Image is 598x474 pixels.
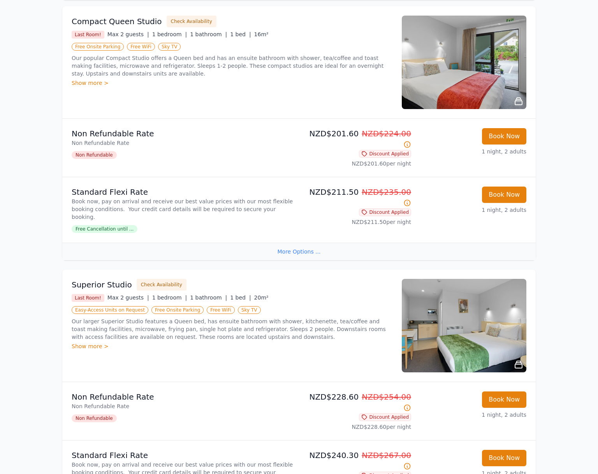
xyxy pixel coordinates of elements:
span: 1 bedroom | [152,31,187,37]
h3: Superior Studio [72,279,132,290]
p: NZD$211.50 [302,187,411,208]
p: Non Refundable Rate [72,402,296,410]
span: Non Refundable [72,414,117,422]
span: Last Room! [72,294,104,302]
span: 1 bed | [230,31,251,37]
span: NZD$267.00 [362,451,411,460]
span: Max 2 guests | [107,31,149,37]
span: 1 bedroom | [152,294,187,301]
span: 1 bathroom | [190,294,227,301]
p: Our larger Superior Studio features a Queen bed, has ensuite bathroom with shower, kitchenette, t... [72,317,392,341]
span: Last Room! [72,31,104,39]
span: Discount Applied [359,150,411,158]
span: Sky TV [238,306,261,314]
span: Max 2 guests | [107,294,149,301]
p: 1 night, 2 adults [417,411,526,419]
span: 1 bed | [230,294,251,301]
span: 16m² [254,31,269,37]
p: NZD$228.60 per night [302,423,411,431]
button: Check Availability [167,16,216,27]
span: Discount Applied [359,413,411,421]
button: Book Now [482,391,526,408]
span: NZD$235.00 [362,187,411,197]
span: NZD$254.00 [362,392,411,402]
p: Standard Flexi Rate [72,450,296,461]
p: NZD$240.30 [302,450,411,472]
span: Free Onsite Parking [72,43,124,51]
div: More Options ... [62,243,536,260]
button: Book Now [482,187,526,203]
p: Book now, pay on arrival and receive our best value prices with our most flexible booking conditi... [72,197,296,221]
p: NZD$211.50 per night [302,218,411,226]
p: Non Refundable Rate [72,139,296,147]
div: Show more > [72,79,392,87]
span: Non Refundable [72,151,117,159]
p: Non Refundable Rate [72,128,296,139]
h3: Compact Queen Studio [72,16,162,27]
span: Discount Applied [359,208,411,216]
p: NZD$228.60 [302,391,411,413]
button: Book Now [482,450,526,466]
span: 1 bathroom | [190,31,227,37]
p: Non Refundable Rate [72,391,296,402]
div: Show more > [72,342,392,350]
span: Free Onsite Parking [151,306,204,314]
span: Sky TV [158,43,181,51]
p: 1 night, 2 adults [417,148,526,155]
p: Our popular Compact Studio offers a Queen bed and has an ensuite bathroom with shower, tea/coffee... [72,54,392,78]
span: NZD$224.00 [362,129,411,138]
span: 20m² [254,294,269,301]
span: Free Cancellation until ... [72,225,137,233]
span: Free WiFi [127,43,155,51]
p: NZD$201.60 [302,128,411,150]
p: NZD$201.60 per night [302,160,411,167]
p: Standard Flexi Rate [72,187,296,197]
p: 1 night, 2 adults [417,206,526,214]
span: Easy-Access Units on Request [72,306,148,314]
button: Check Availability [137,279,186,291]
button: Book Now [482,128,526,144]
span: Free WiFi [207,306,235,314]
